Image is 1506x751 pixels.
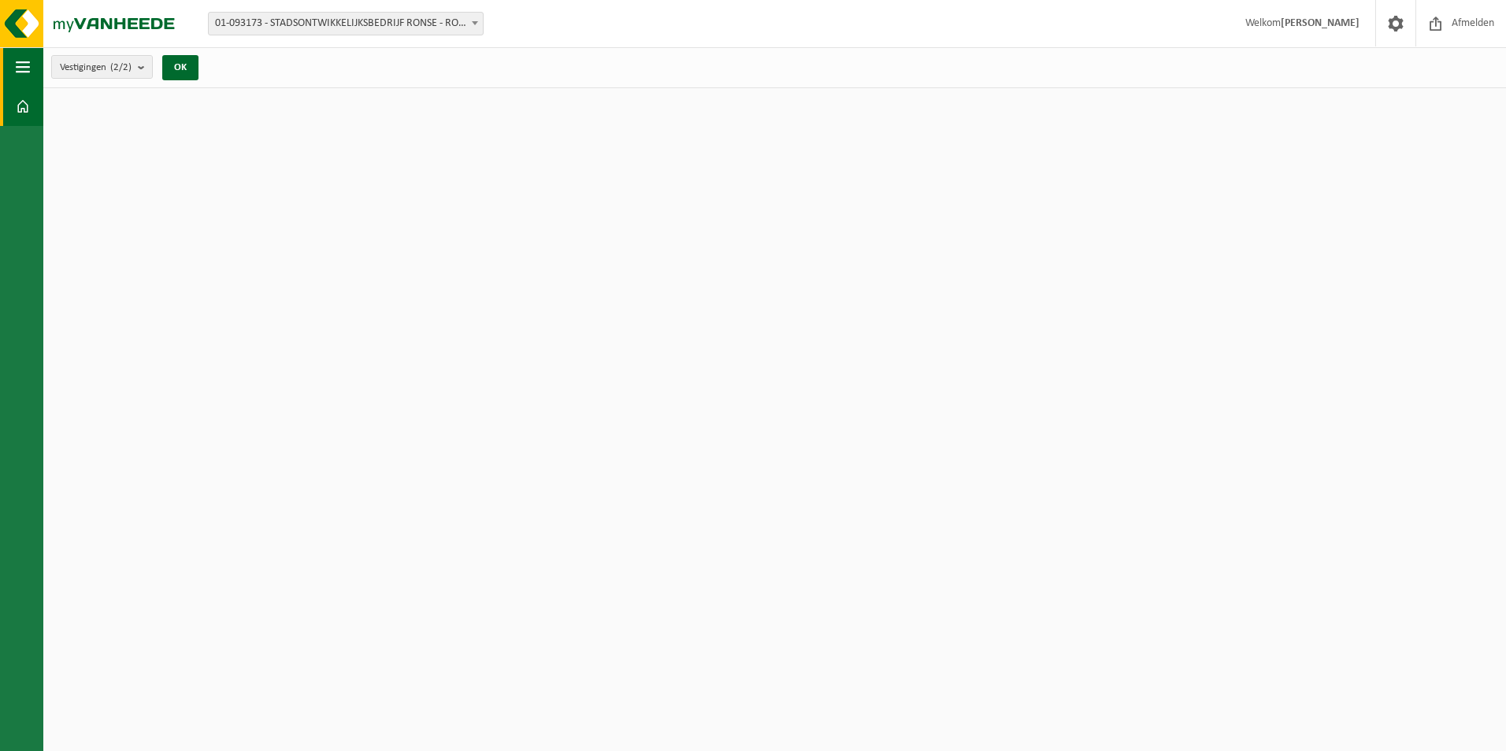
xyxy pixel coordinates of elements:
strong: [PERSON_NAME] [1281,17,1359,29]
span: 01-093173 - STADSONTWIKKELIJKSBEDRIJF RONSE - RONSE [208,12,484,35]
span: 01-093173 - STADSONTWIKKELIJKSBEDRIJF RONSE - RONSE [209,13,483,35]
button: OK [162,55,198,80]
count: (2/2) [110,62,132,72]
button: Vestigingen(2/2) [51,55,153,79]
span: Vestigingen [60,56,132,80]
